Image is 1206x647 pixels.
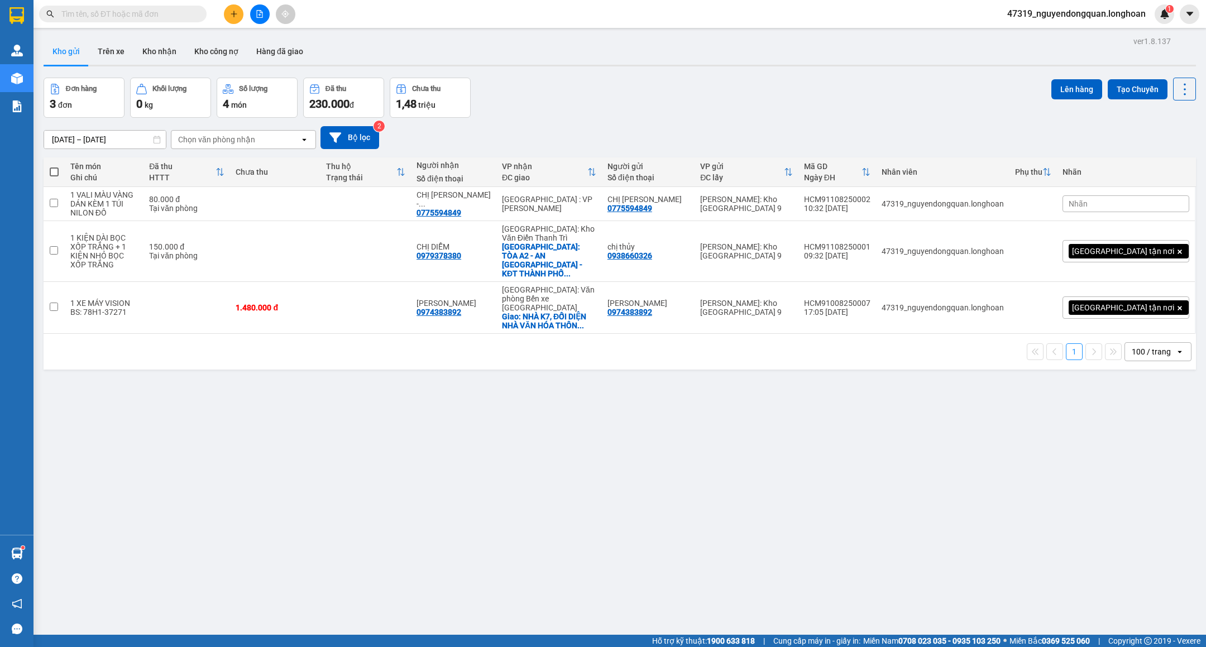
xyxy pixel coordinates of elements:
[12,624,22,634] span: message
[58,100,72,109] span: đơn
[1072,303,1174,313] span: [GEOGRAPHIC_DATA] tận nơi
[390,78,471,118] button: Chưa thu1,48 triệu
[804,162,862,171] div: Mã GD
[804,204,870,213] div: 10:32 [DATE]
[1003,639,1007,643] span: ⚪️
[804,173,862,182] div: Ngày ĐH
[863,635,1001,647] span: Miền Nam
[607,195,690,204] div: CHỊ THẢO
[236,167,315,176] div: Chưa thu
[417,251,461,260] div: 0979378380
[326,162,396,171] div: Thu hộ
[607,204,652,213] div: 0775594849
[882,247,1004,256] div: 47319_nguyendongquan.longhoan
[149,242,224,251] div: 150.000 đ
[998,7,1155,21] span: 47319_nguyendongquan.longhoan
[607,251,652,260] div: 0938660326
[412,85,441,93] div: Chưa thu
[276,4,295,24] button: aim
[309,97,350,111] span: 230.000
[496,157,602,187] th: Toggle SortBy
[417,208,461,217] div: 0775594849
[607,308,652,317] div: 0974383892
[804,242,870,251] div: HCM91108250001
[502,312,596,330] div: Giao: NHÀ K7, ĐỐI DIỆN NHÀ VĂN HÓA THÔN HOÀNG LÂU 2, PHƯỜNG HỒNG PHONG, QUẬN AN DƯƠNG, TP HẢI PHÒNG
[300,135,309,144] svg: open
[70,190,138,217] div: 1 VALI MÀU VÀNG DÁN KÈM 1 TÚI NILON ĐỒ
[1015,167,1042,176] div: Phụ thu
[804,195,870,204] div: HCM91108250002
[21,546,25,549] sup: 1
[130,78,211,118] button: Khối lượng0kg
[417,190,491,208] div: CHỊ THẢO - 0397872619
[12,573,22,584] span: question-circle
[773,635,860,647] span: Cung cấp máy in - giấy in:
[1160,9,1170,19] img: icon-new-feature
[607,162,690,171] div: Người gửi
[1069,199,1088,208] span: Nhãn
[185,38,247,65] button: Kho công nợ
[66,85,97,93] div: Đơn hàng
[350,100,354,109] span: đ
[231,100,247,109] span: món
[700,242,792,260] div: [PERSON_NAME]: Kho [GEOGRAPHIC_DATA] 9
[502,162,587,171] div: VP nhận
[417,299,491,308] div: ANH GIANG
[281,10,289,18] span: aim
[1042,636,1090,645] strong: 0369 525 060
[303,78,384,118] button: Đã thu230.000đ
[1098,635,1100,647] span: |
[804,299,870,308] div: HCM91008250007
[1108,79,1167,99] button: Tạo Chuyến
[256,10,264,18] span: file-add
[502,242,596,278] div: Giao: TÒA A2 - AN BÌNH CITY - KĐT THÀNH PHỐ GIAO LƯU, TDP 21, PHƯỜNG CỔ NHUẾ 1, BẮC TỪ LIÊM, HÀ NỘI
[898,636,1001,645] strong: 0708 023 035 - 0935 103 250
[70,162,138,171] div: Tên món
[149,195,224,204] div: 80.000 đ
[12,598,22,609] span: notification
[374,121,385,132] sup: 2
[250,4,270,24] button: file-add
[70,173,138,182] div: Ghi chú
[1144,637,1152,645] span: copyright
[230,10,238,18] span: plus
[417,174,491,183] div: Số điện thoại
[1066,343,1083,360] button: 1
[217,78,298,118] button: Số lượng4món
[1009,635,1090,647] span: Miền Bắc
[1132,346,1171,357] div: 100 / trang
[11,548,23,559] img: warehouse-icon
[502,224,596,242] div: [GEOGRAPHIC_DATA]: Kho Văn Điển Thanh Trì
[804,251,870,260] div: 09:32 [DATE]
[1166,5,1174,13] sup: 1
[564,269,571,278] span: ...
[44,131,166,148] input: Select a date range.
[1167,5,1171,13] span: 1
[1072,246,1174,256] span: [GEOGRAPHIC_DATA] tận nơi
[61,8,193,20] input: Tìm tên, số ĐT hoặc mã đơn
[178,134,255,145] div: Chọn văn phòng nhận
[11,100,23,112] img: solution-icon
[502,195,596,213] div: [GEOGRAPHIC_DATA] : VP [PERSON_NAME]
[577,321,584,330] span: ...
[882,303,1004,312] div: 47319_nguyendongquan.longhoan
[1051,79,1102,99] button: Lên hàng
[1180,4,1199,24] button: caret-down
[1175,347,1184,356] svg: open
[224,4,243,24] button: plus
[798,157,876,187] th: Toggle SortBy
[652,635,755,647] span: Hỗ trợ kỹ thuật:
[236,303,315,312] div: 1.480.000 đ
[9,7,24,24] img: logo-vxr
[143,157,230,187] th: Toggle SortBy
[149,251,224,260] div: Tại văn phòng
[607,242,690,251] div: chị thủy
[136,97,142,111] span: 0
[1133,35,1171,47] div: ver 1.8.137
[607,299,690,308] div: ANH GIANG
[145,100,153,109] span: kg
[1009,157,1057,187] th: Toggle SortBy
[89,38,133,65] button: Trên xe
[70,233,138,269] div: 1 KIỆN DÀI BỌC XỐP TRẮNG + 1 KIỆN NHỎ BỌC XỐP TRẮNG
[607,173,690,182] div: Số điện thoại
